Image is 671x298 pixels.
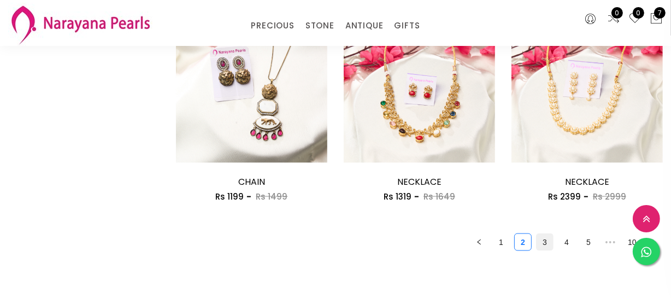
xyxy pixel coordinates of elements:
[645,233,663,251] button: right
[305,17,334,34] a: STONE
[602,233,619,251] span: •••
[423,191,455,202] span: Rs 1649
[650,12,663,26] button: 7
[645,233,663,251] li: Next Page
[633,7,644,19] span: 0
[514,233,532,251] li: 2
[565,176,609,188] a: NECKLACE
[548,191,581,202] span: Rs 2399
[602,233,619,251] li: Next 5 Pages
[492,233,510,251] li: 1
[384,191,411,202] span: Rs 1319
[515,234,531,250] a: 2
[536,233,554,251] li: 3
[593,191,626,202] span: Rs 2999
[215,191,244,202] span: Rs 1199
[651,239,657,246] span: right
[558,234,575,250] a: 4
[623,233,641,251] li: 10
[394,17,420,34] a: GIFTS
[493,234,509,250] a: 1
[654,7,666,19] span: 7
[537,234,553,250] a: 3
[580,234,597,250] a: 5
[345,17,384,34] a: ANTIQUE
[624,234,640,250] a: 10
[397,176,442,188] a: NECKLACE
[607,12,620,26] a: 0
[628,12,641,26] a: 0
[611,7,623,19] span: 0
[256,191,287,202] span: Rs 1499
[580,233,597,251] li: 5
[470,233,488,251] button: left
[238,176,265,188] a: CHAIN
[558,233,575,251] li: 4
[470,233,488,251] li: Previous Page
[476,239,482,246] span: left
[251,17,294,34] a: PRECIOUS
